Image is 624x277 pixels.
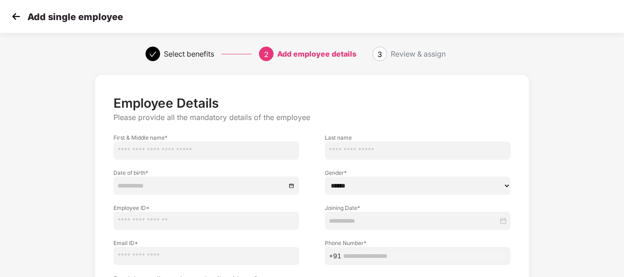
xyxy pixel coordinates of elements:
[113,95,510,111] p: Employee Details
[325,134,511,141] label: Last name
[329,251,341,261] span: +91
[113,169,299,177] label: Date of birth
[325,204,511,212] label: Joining Date
[377,50,382,59] span: 3
[27,11,123,22] p: Add single employee
[113,113,510,122] p: Please provide all the mandatory details of the employee
[325,239,511,247] label: Phone Number
[113,134,299,141] label: First & Middle name
[113,239,299,247] label: Email ID
[113,204,299,212] label: Employee ID
[149,51,156,58] span: check
[9,10,23,23] img: svg+xml;base64,PHN2ZyB4bWxucz0iaHR0cDovL3d3dy53My5vcmcvMjAwMC9zdmciIHdpZHRoPSIzMCIgaGVpZ2h0PSIzMC...
[264,50,269,59] span: 2
[325,169,511,177] label: Gender
[164,47,214,61] div: Select benefits
[277,47,356,61] div: Add employee details
[391,47,446,61] div: Review & assign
